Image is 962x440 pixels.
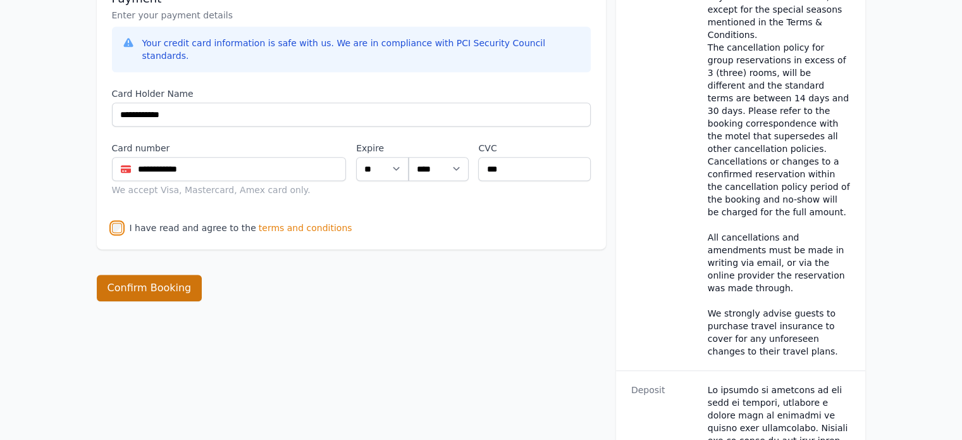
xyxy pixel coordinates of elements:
div: Your credit card information is safe with us. We are in compliance with PCI Security Council stan... [142,37,581,62]
p: Enter your payment details [112,9,591,22]
span: terms and conditions [259,222,352,234]
label: Expire [356,142,409,154]
button: Confirm Booking [97,275,202,301]
label: . [409,142,468,154]
label: Card Holder Name [112,87,591,100]
label: CVC [478,142,590,154]
div: We accept Visa, Mastercard, Amex card only. [112,184,347,196]
label: Card number [112,142,347,154]
label: I have read and agree to the [130,223,256,233]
